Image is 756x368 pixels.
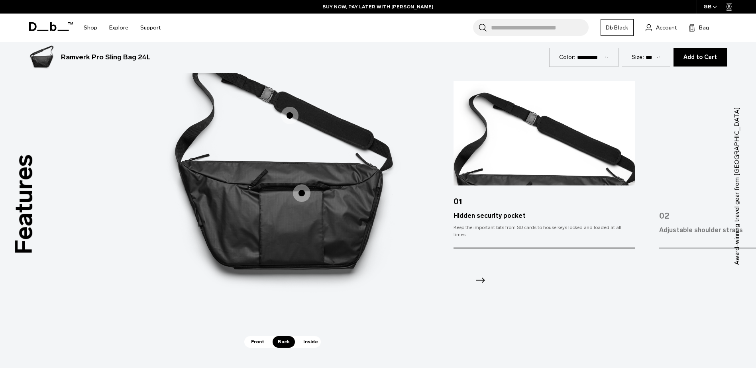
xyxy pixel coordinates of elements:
[689,23,709,32] button: Bag
[474,274,485,292] div: Next slide
[84,14,97,42] a: Shop
[246,336,269,347] span: Front
[78,14,167,42] nav: Main Navigation
[454,186,635,211] div: 01
[6,155,42,254] h3: Features
[454,224,635,238] div: Keep the important bits from SD cards to house keys locked and loaded at all times.
[163,25,402,336] div: 2 / 3
[29,45,55,70] img: Ramverk Pro Sling Bag 24L Black Out
[454,211,635,221] div: Hidden security pocket
[140,14,161,42] a: Support
[298,336,323,347] span: Inside
[61,52,151,63] h3: Ramverk Pro Sling Bag 24L
[699,23,709,32] span: Bag
[322,3,434,10] a: BUY NOW, PAY LATER WITH [PERSON_NAME]
[674,48,727,67] button: Add to Cart
[109,14,128,42] a: Explore
[601,19,634,36] a: Db Black
[656,23,677,32] span: Account
[273,336,295,347] span: Back
[683,54,717,61] span: Add to Cart
[646,23,677,32] a: Account
[559,53,575,61] label: Color:
[632,53,644,61] label: Size:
